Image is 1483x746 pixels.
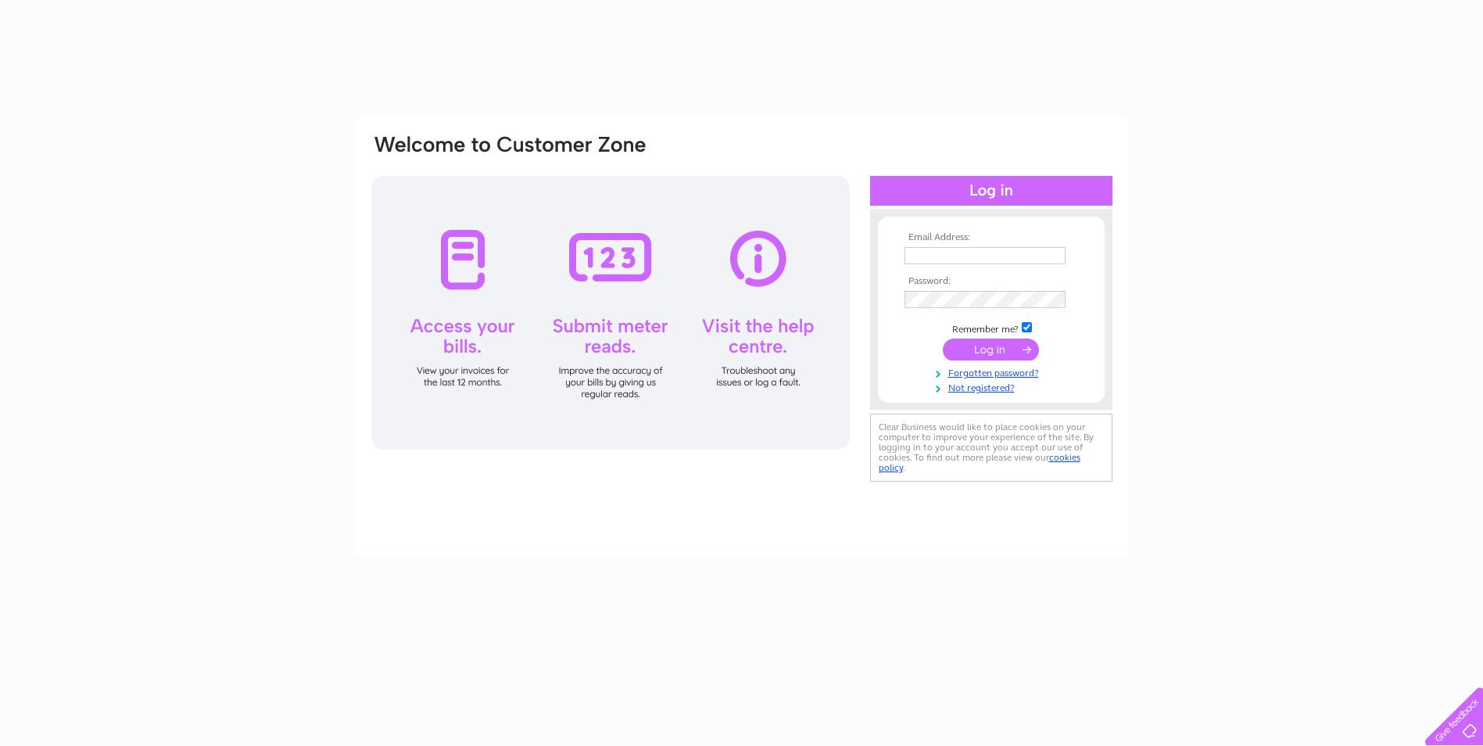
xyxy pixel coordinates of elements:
[904,379,1082,394] a: Not registered?
[943,339,1039,360] input: Submit
[870,414,1112,482] div: Clear Business would like to place cookies on your computer to improve your experience of the sit...
[901,320,1082,335] td: Remember me?
[901,276,1082,287] th: Password:
[879,452,1080,473] a: cookies policy
[904,364,1082,379] a: Forgotten password?
[901,232,1082,243] th: Email Address:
